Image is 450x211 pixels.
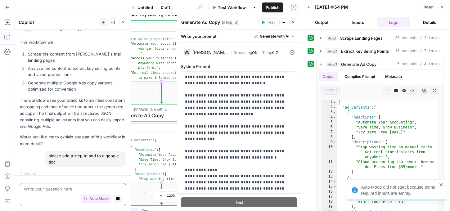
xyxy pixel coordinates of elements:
[20,134,126,147] p: Would you like me to explain any part of this workflow in more detail?
[333,100,336,105] span: Toggle code folding, rows 1 through 37
[322,115,337,120] div: 4
[319,72,338,81] button: Output
[322,204,337,209] div: 19
[322,169,337,174] div: 12
[333,184,336,189] span: Toggle code folding, rows 15 through 19
[333,140,336,145] span: Toggle code folding, rows 9 through 12
[322,125,337,130] div: 6
[361,184,437,196] div: Auto Mode did not start because some required inputs are empty.
[439,182,443,187] button: close
[341,72,379,81] button: Compiled Prompt
[222,19,239,25] span: ( step_3 )
[326,61,339,67] span: step_3
[104,3,219,82] div: Extract Key Selling PointsStep 2Output{ "main_value_propositions":[ "Automate your accounting and...
[322,159,337,169] div: 11
[322,105,337,110] div: 2
[114,24,199,30] div: Output
[252,32,297,40] button: Generate with AI
[333,110,336,115] span: Toggle code folding, rows 3 through 13
[26,51,126,63] li: Scrape the content from [PERSON_NAME]'s trial landing pages
[317,33,443,43] button: 26 seconds / 2 tasks
[262,2,283,12] button: Publish
[160,82,163,103] g: Edge from step_2 to step_3
[104,104,219,183] div: LLM · [PERSON_NAME] 4Generate Ad CopyStep 3Output{ "ad_variants":[ { "headlines":[ "Automate Your...
[45,151,126,167] div: please add a step to add to a google doc
[89,196,109,201] span: Auto Mode
[81,195,111,203] button: Auto Mode
[258,49,262,55] span: |
[192,50,228,55] div: [PERSON_NAME] 4
[322,120,337,125] div: 5
[235,199,244,205] span: Test
[36,171,40,177] div: ...
[121,107,199,113] span: LLM · [PERSON_NAME] 4
[218,4,246,11] span: Test Workflow
[181,197,297,207] button: Test
[322,87,340,95] span: object
[259,18,277,26] button: Test
[322,199,337,204] div: 18
[322,189,337,194] div: 16
[341,17,375,27] button: Inputs
[266,4,280,11] span: Publish
[161,5,170,10] span: Draft
[322,140,337,145] div: 9
[317,46,443,56] button: 16 seconds / 7 tasks
[208,2,250,12] button: Test Workflow
[20,39,126,46] p: This workflow will:
[377,17,411,27] button: Logs
[421,3,436,11] button: Reset
[20,97,126,130] p: The workflow uses your brand kit to maintain consistent messaging and tone of voice throughout th...
[20,171,126,177] div: Thinking
[181,19,220,25] textarea: Generate Ad Copy
[160,183,163,205] g: Edge from step_3 to end
[322,100,337,105] div: 1
[322,110,337,115] div: 3
[260,34,289,39] span: Generate with AI
[322,179,337,184] div: 14
[177,30,301,43] div: Write your prompt
[326,35,338,41] span: step_1
[252,50,258,55] span: ON
[333,179,336,184] span: Toggle code folding, rows 14 through 24
[395,35,440,41] span: 26 seconds / 2 tasks
[322,135,337,140] div: 8
[322,174,337,179] div: 13
[167,193,176,198] span: 120%
[341,48,389,54] span: Extract Key Selling Points
[333,115,336,120] span: Toggle code folding, rows 4 through 8
[317,59,443,69] button: 5 seconds / 4 tasks
[121,112,199,119] span: Generate Ad Copy
[19,19,97,25] div: Copilot
[326,48,339,54] span: step_2
[262,50,272,55] span: Temp
[181,63,297,70] label: System Prompt
[26,80,126,92] li: Generate multiple Google Ads copy variants optimized for conversion
[395,48,440,54] span: 16 seconds / 7 tasks
[340,35,383,41] span: Scrape Landing Pages
[322,130,337,135] div: 7
[341,61,376,67] span: Generate Ad Copy
[381,72,406,81] button: Metadata
[333,105,336,110] span: Toggle code folding, rows 2 through 36
[322,184,337,189] div: 15
[322,145,337,159] div: 10
[231,49,234,55] span: |
[234,50,252,55] span: Streaming
[128,2,157,12] button: Untitled
[424,4,434,10] span: Reset
[413,17,446,27] button: Details
[26,65,126,78] li: Analyze the content to extract key selling points and value propositions
[137,4,153,11] span: Untitled
[397,61,440,67] span: 5 seconds / 4 tasks
[267,20,275,25] span: Test
[272,50,278,55] span: 0.7
[114,125,199,131] div: Output
[322,194,337,199] div: 17
[305,17,339,27] button: Output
